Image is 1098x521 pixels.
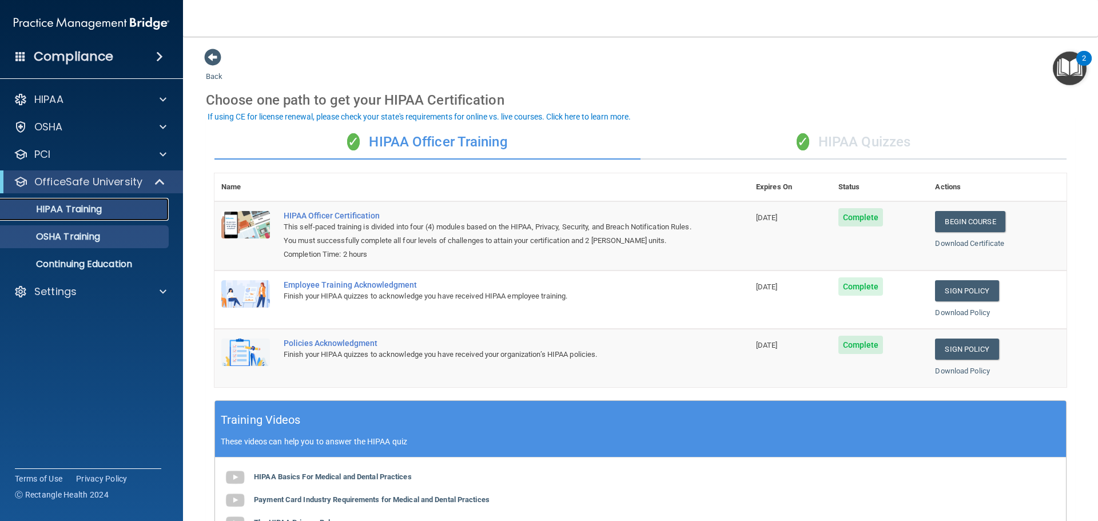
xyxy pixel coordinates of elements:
a: Settings [14,285,166,299]
th: Actions [928,173,1067,201]
span: Complete [838,277,884,296]
div: HIPAA Officer Training [214,125,640,160]
p: HIPAA Training [7,204,102,215]
button: Open Resource Center, 2 new notifications [1053,51,1087,85]
th: Expires On [749,173,832,201]
p: OfficeSafe University [34,175,142,189]
h5: Training Videos [221,410,301,430]
p: Settings [34,285,77,299]
b: Payment Card Industry Requirements for Medical and Dental Practices [254,495,490,504]
p: OSHA [34,120,63,134]
span: Ⓒ Rectangle Health 2024 [15,489,109,500]
a: Back [206,58,222,81]
div: If using CE for license renewal, please check your state's requirements for online vs. live cours... [208,113,631,121]
a: Sign Policy [935,280,998,301]
div: HIPAA Quizzes [640,125,1067,160]
a: HIPAA [14,93,166,106]
a: Sign Policy [935,339,998,360]
a: Download Certificate [935,239,1004,248]
b: HIPAA Basics For Medical and Dental Practices [254,472,412,481]
a: OSHA [14,120,166,134]
div: This self-paced training is divided into four (4) modules based on the HIPAA, Privacy, Security, ... [284,220,692,248]
span: [DATE] [756,341,778,349]
div: Finish your HIPAA quizzes to acknowledge you have received HIPAA employee training. [284,289,692,303]
h4: Compliance [34,49,113,65]
span: ✓ [797,133,809,150]
a: OfficeSafe University [14,175,166,189]
a: Begin Course [935,211,1005,232]
img: PMB logo [14,12,169,35]
a: Download Policy [935,308,990,317]
div: Choose one path to get your HIPAA Certification [206,83,1075,117]
p: These videos can help you to answer the HIPAA quiz [221,437,1060,446]
div: Completion Time: 2 hours [284,248,692,261]
img: gray_youtube_icon.38fcd6cc.png [224,489,246,512]
div: Finish your HIPAA quizzes to acknowledge you have received your organization’s HIPAA policies. [284,348,692,361]
button: If using CE for license renewal, please check your state's requirements for online vs. live cours... [206,111,632,122]
span: ✓ [347,133,360,150]
a: Privacy Policy [76,473,128,484]
div: Policies Acknowledgment [284,339,692,348]
a: HIPAA Officer Certification [284,211,692,220]
th: Status [832,173,929,201]
div: 2 [1082,58,1086,73]
p: Continuing Education [7,258,164,270]
span: [DATE] [756,283,778,291]
span: [DATE] [756,213,778,222]
a: PCI [14,148,166,161]
th: Name [214,173,277,201]
span: Complete [838,336,884,354]
span: Complete [838,208,884,226]
div: Employee Training Acknowledgment [284,280,692,289]
p: PCI [34,148,50,161]
a: Download Policy [935,367,990,375]
img: gray_youtube_icon.38fcd6cc.png [224,466,246,489]
p: HIPAA [34,93,63,106]
p: OSHA Training [7,231,100,242]
a: Terms of Use [15,473,62,484]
